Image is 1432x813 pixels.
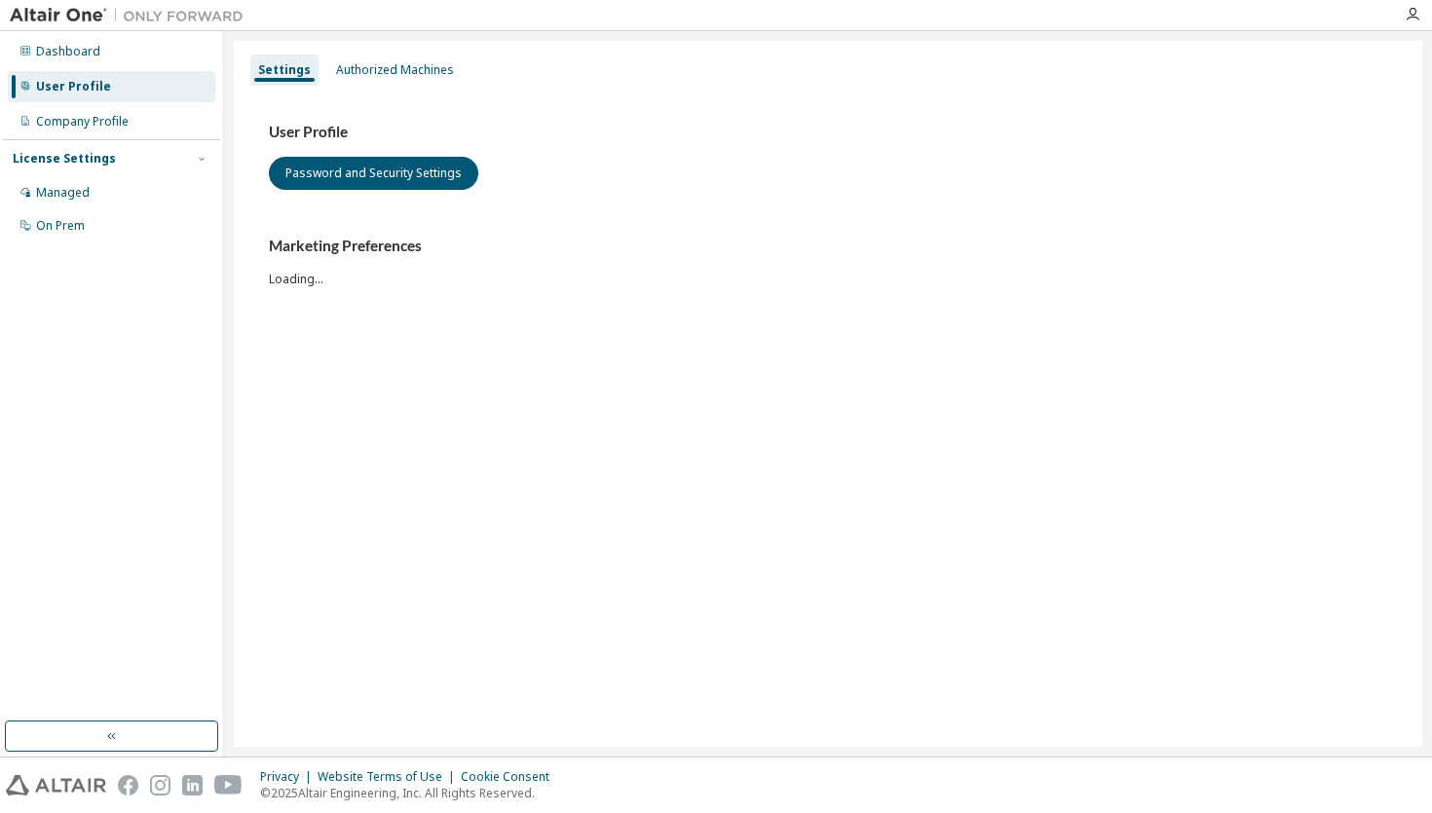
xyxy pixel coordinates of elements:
img: Altair One [10,6,253,25]
img: linkedin.svg [182,775,203,795]
h3: User Profile [269,123,1387,142]
img: youtube.svg [214,775,243,795]
img: facebook.svg [118,775,138,795]
div: Company Profile [36,114,129,129]
div: Dashboard [36,44,100,59]
div: Managed [36,185,90,201]
img: altair_logo.svg [6,775,106,795]
h3: Marketing Preferences [269,237,1387,256]
div: Website Terms of Use [318,769,461,785]
div: Settings [258,62,311,78]
div: License Settings [13,151,116,166]
img: instagram.svg [150,775,170,795]
p: © 2025 Altair Engineering, Inc. All Rights Reserved. [260,785,561,801]
div: On Prem [36,218,85,234]
div: Authorized Machines [336,62,454,78]
div: User Profile [36,79,111,94]
div: Cookie Consent [461,769,561,785]
div: Privacy [260,769,318,785]
button: Password and Security Settings [269,157,478,190]
div: Loading... [269,237,1387,286]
